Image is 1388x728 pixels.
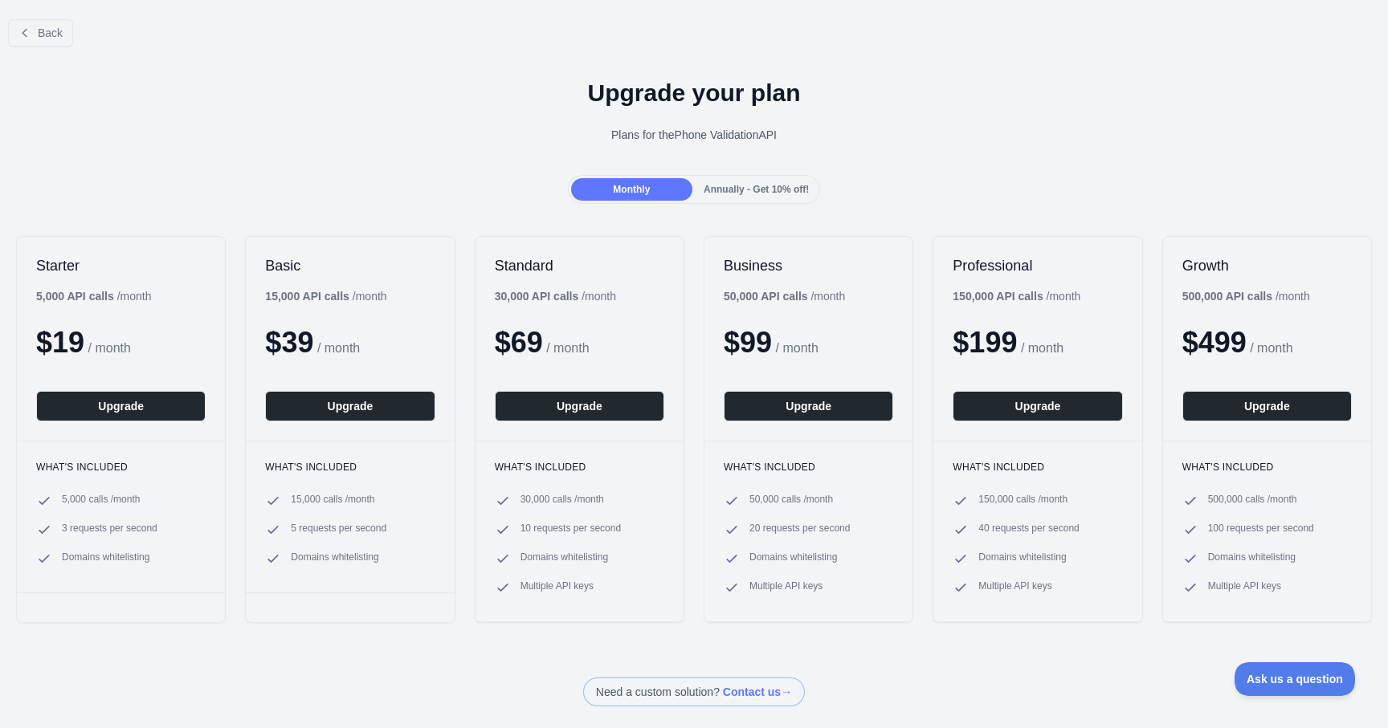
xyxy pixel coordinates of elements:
button: Upgrade [953,391,1122,421]
span: / month [776,341,819,355]
span: / month [1021,341,1063,355]
span: $ 69 [495,326,543,359]
iframe: Toggle Customer Support [1235,662,1356,696]
span: / month [546,341,589,355]
button: Upgrade [495,391,664,421]
button: Upgrade [724,391,893,421]
span: $ 99 [724,326,772,359]
span: $ 199 [953,326,1017,359]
